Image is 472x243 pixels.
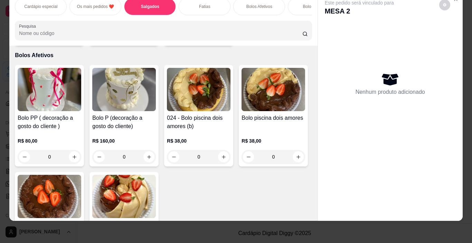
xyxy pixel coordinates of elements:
p: Bolos Afetivos [15,51,312,60]
p: R$ 38,00 [242,137,305,144]
h4: Bolo piscina dois amores [242,114,305,122]
img: product-image [18,175,81,218]
p: Cardápio especial [24,4,57,9]
img: product-image [242,68,305,111]
img: product-image [92,68,156,111]
h4: Bolo PP ( decoração a gosto do cliente ) [18,114,81,130]
label: Pesquisa [19,23,38,29]
h4: Bolo P (decoração a gosto do cliente) [92,114,156,130]
p: Salgados [141,4,159,9]
p: Fatias [199,4,210,9]
input: Pesquisa [19,30,302,37]
p: Os mais pedidos ❤️ [77,4,114,9]
img: product-image [92,175,156,218]
p: R$ 38,00 [167,137,230,144]
p: R$ 160,00 [92,137,156,144]
p: Bolo gelado [303,4,325,9]
p: Bolos Afetivos [246,4,272,9]
p: Nenhum produto adicionado [356,88,425,96]
h4: 024 - Bolo piscina dois amores (b) [167,114,230,130]
img: product-image [18,68,81,111]
p: MESA 2 [325,6,394,16]
img: product-image [167,68,230,111]
p: R$ 80,00 [18,137,81,144]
